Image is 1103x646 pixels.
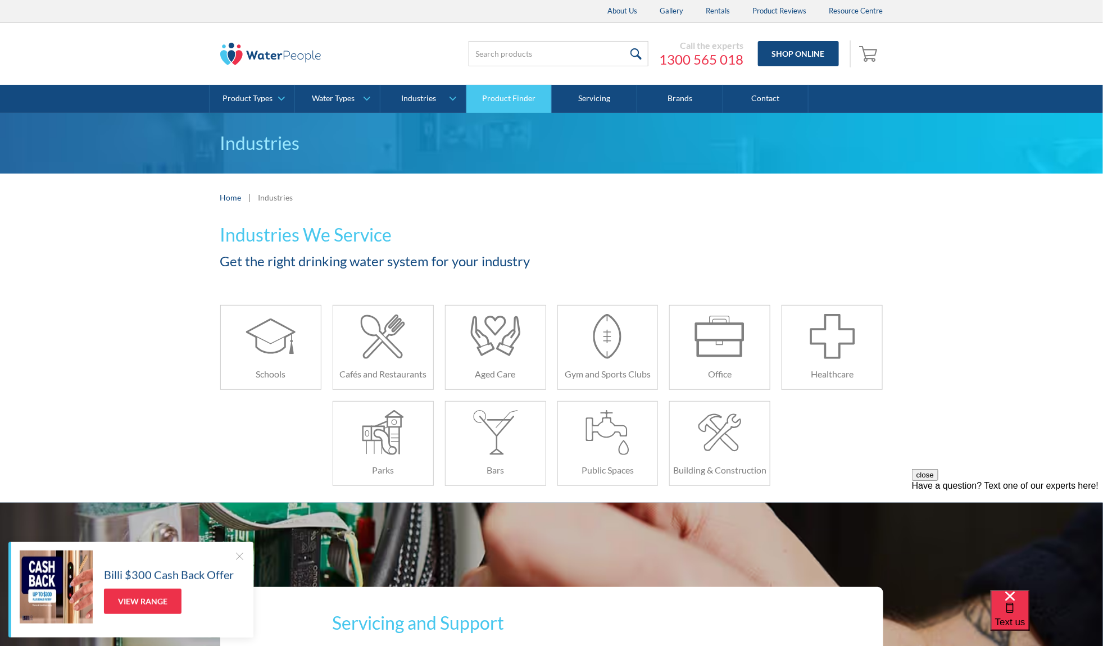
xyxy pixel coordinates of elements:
a: Bars [445,401,546,486]
div: Product Types [223,94,273,103]
a: Parks [333,401,434,486]
iframe: podium webchat widget bubble [991,590,1103,646]
h6: Gym and Sports Clubs [558,367,658,381]
a: Water Types [295,85,380,113]
div: | [247,190,253,204]
img: Billi $300 Cash Back Offer [20,551,93,624]
p: Industries [220,130,883,157]
h6: Building & Construction [670,463,770,477]
h6: Office [670,367,770,381]
div: Water Types [312,94,355,103]
a: View Range [104,589,181,614]
img: The Water People [220,43,321,65]
h6: Cafés and Restaurants [333,367,433,381]
img: shopping cart [859,44,880,62]
a: Cafés and Restaurants [333,305,434,390]
a: Home [220,192,242,203]
div: Call the experts [660,40,744,51]
a: Aged Care [445,305,546,390]
a: Open empty cart [856,40,883,67]
a: Schools [220,305,321,390]
a: Servicing [552,85,637,113]
a: Shop Online [758,41,839,66]
a: Public Spaces [557,401,659,486]
iframe: podium webchat widget prompt [912,469,1103,604]
h2: Servicing and Support [333,609,771,636]
h5: Billi $300 Cash Back Offer [104,566,234,583]
div: Industries [258,192,293,203]
div: Industries [401,94,436,103]
h6: Schools [221,367,321,381]
h6: Healthcare [782,367,882,381]
a: Industries [380,85,465,113]
a: Product Types [210,85,294,113]
h2: Get the right drinking water system for your industry [220,251,659,271]
a: Contact [723,85,809,113]
h6: Bars [446,463,546,477]
a: Healthcare [782,305,883,390]
a: Brands [637,85,723,113]
a: Building & Construction [669,401,770,486]
h6: Aged Care [446,367,546,381]
a: Product Finder [466,85,552,113]
a: 1300 565 018 [660,51,744,68]
h1: Industries We Service [220,221,659,248]
h6: Public Spaces [558,463,658,477]
h6: Parks [333,463,433,477]
a: Office [669,305,770,390]
input: Search products [469,41,648,66]
a: Gym and Sports Clubs [557,305,659,390]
